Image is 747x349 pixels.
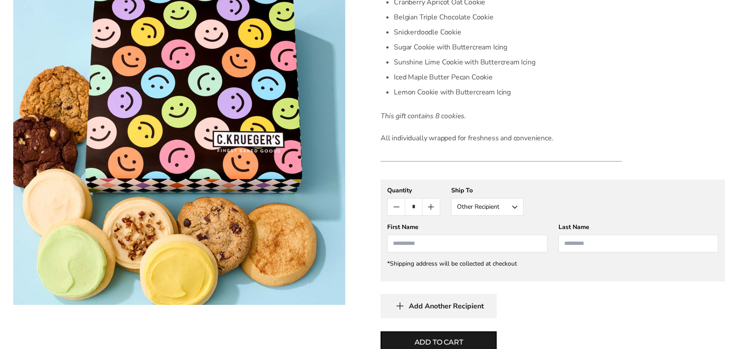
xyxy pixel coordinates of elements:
li: Belgian Triple Chocolate Cookie [394,10,622,25]
em: This gift contains 8 cookies. [381,111,466,121]
gfm-form: New recipient [381,180,725,281]
li: Iced Maple Butter Pecan Cookie [394,70,622,85]
div: Ship To [451,186,524,195]
input: Last Name [558,235,718,252]
div: Quantity [387,186,440,195]
div: *Shipping address will be collected at checkout [387,259,718,268]
div: Last Name [558,223,718,231]
input: First Name [387,235,547,252]
span: Add to cart [415,337,463,348]
button: Count plus [423,199,440,215]
button: Other Recipient [451,198,524,216]
button: Add Another Recipient [381,294,497,318]
li: Sunshine Lime Cookie with Buttercream Icing [394,55,622,70]
p: All individually wrapped for freshness and convenience. [381,133,622,143]
li: Lemon Cookie with Buttercream Icing [394,85,622,100]
li: Snickerdoodle Cookie [394,25,622,40]
li: Sugar Cookie with Buttercream Icing [394,40,622,55]
div: First Name [387,223,547,231]
span: Add Another Recipient [409,302,484,311]
button: Count minus [388,199,405,215]
input: Quantity [405,199,422,215]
